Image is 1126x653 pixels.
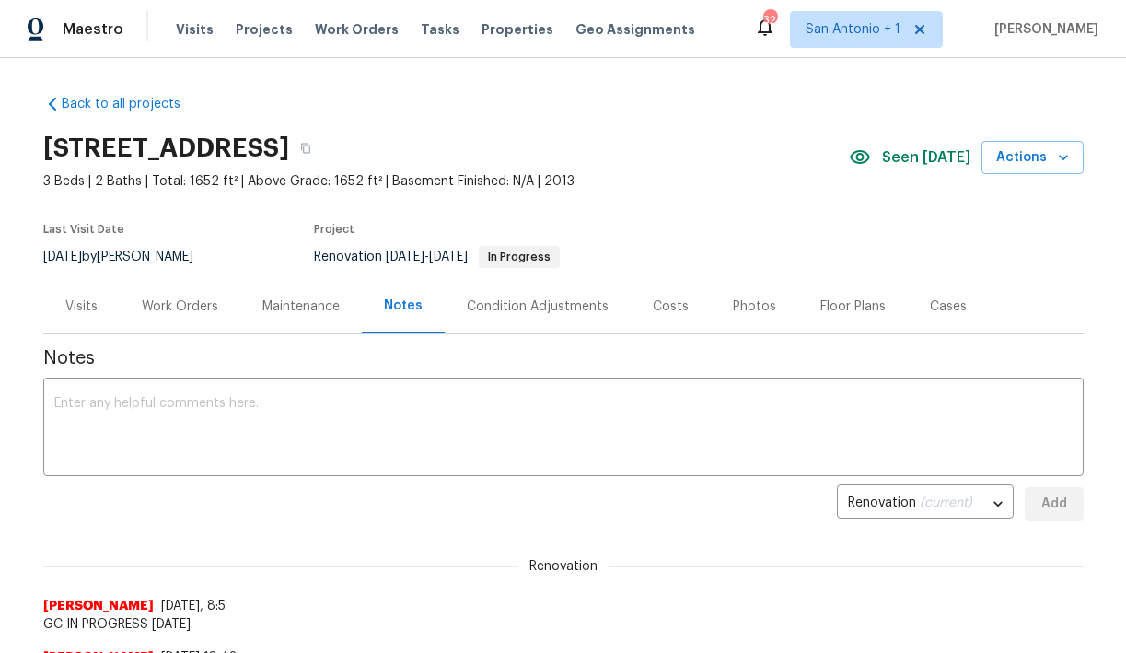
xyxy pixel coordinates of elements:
div: Floor Plans [820,297,886,316]
div: by [PERSON_NAME] [43,246,215,268]
div: Photos [733,297,776,316]
span: [DATE], 8:5 [161,600,226,612]
span: (current) [920,496,972,509]
span: Projects [236,20,293,39]
span: Properties [482,20,553,39]
span: Notes [43,349,1084,367]
div: 32 [763,11,776,29]
span: Tasks [421,23,459,36]
span: Work Orders [315,20,399,39]
span: Actions [996,146,1069,169]
span: Seen [DATE] [882,148,970,167]
span: Maestro [63,20,123,39]
span: Visits [176,20,214,39]
div: Notes [384,297,423,315]
span: In Progress [481,251,558,262]
span: Renovation [314,251,560,263]
span: [PERSON_NAME] [987,20,1098,39]
div: Costs [653,297,689,316]
span: [PERSON_NAME] [43,597,154,615]
span: [DATE] [386,251,424,263]
span: Renovation [518,557,609,576]
button: Actions [981,141,1084,175]
span: GC IN PROGRESS [DATE]. [43,615,1084,634]
span: - [386,251,468,263]
a: Back to all projects [43,95,220,113]
div: Condition Adjustments [467,297,609,316]
div: Renovation (current) [837,482,1014,527]
button: Copy Address [289,132,322,165]
div: Visits [65,297,98,316]
span: 3 Beds | 2 Baths | Total: 1652 ft² | Above Grade: 1652 ft² | Basement Finished: N/A | 2013 [43,172,849,191]
div: Maintenance [262,297,340,316]
div: Work Orders [142,297,218,316]
span: Geo Assignments [575,20,695,39]
span: Last Visit Date [43,224,124,235]
span: San Antonio + 1 [806,20,900,39]
h2: [STREET_ADDRESS] [43,139,289,157]
div: Cases [930,297,967,316]
span: [DATE] [429,251,468,263]
span: [DATE] [43,251,82,263]
span: Project [314,224,354,235]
